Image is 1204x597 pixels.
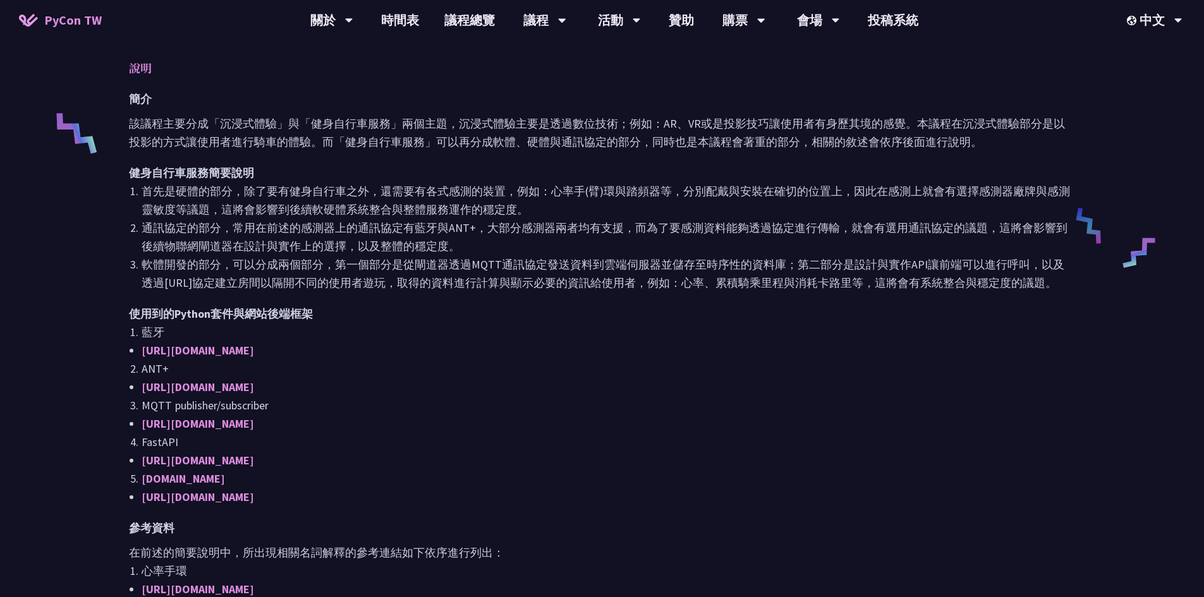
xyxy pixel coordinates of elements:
li: 藍牙 [142,323,1075,341]
p: 在前述的簡要說明中，所出現相關名詞解釋的參考連結如下依序進行列出： [129,543,1075,562]
li: FastAPI [142,433,1075,451]
li: MQTT publisher/subscriber [142,396,1075,414]
a: [URL][DOMAIN_NAME] [142,582,254,596]
a: [URL][DOMAIN_NAME] [142,490,254,504]
li: 軟體開發的部分，可以分成兩個部分，第一個部分是從閘道器透過MQTT通訊協定發送資料到雲端伺服器並儲存至時序性的資料庫；第二部分是設計與實作API讓前端可以進行呼叫，以及透過[URL]協定建立房間... [142,255,1075,292]
li: 心率手環 [142,562,1075,580]
a: [URL][DOMAIN_NAME] [142,416,254,431]
a: PyCon TW [6,4,114,36]
span: PyCon TW [44,11,102,30]
li: ANT+ [142,359,1075,378]
a: [URL][DOMAIN_NAME] [142,380,254,394]
h2: 健身自行車服務簡要說明 [129,164,1075,182]
p: 說明 [129,59,1050,77]
li: 通訊協定的部分，常用在前述的感測器上的通訊協定有藍牙與ANT+，大部分感測器兩者均有支援，而為了要感測資料能夠透過協定進行傳輸，就會有選用通訊協定的議題，這將會影響到後續物聯網閘道器在設計與實作... [142,219,1075,255]
a: [URL][DOMAIN_NAME] [142,453,254,467]
h2: 參考資料 [129,519,1075,537]
li: 首先是硬體的部分，除了要有健身自行車之外，還需要有各式感測的裝置，例如：心率手(臂)環與踏頻器等，分別配戴與安裝在確切的位置上，因此在感測上就會有選擇感測器廠牌與感測靈敏度等議題，這將會影響到後... [142,182,1075,219]
a: [URL][DOMAIN_NAME] [142,343,254,358]
h2: 簡介 [129,90,1075,108]
img: Home icon of PyCon TW 2025 [19,14,38,27]
img: Locale Icon [1127,16,1140,25]
p: 該議程主要分成「沉浸式體驗」與「健身自行車服務」兩個主題，沉浸式體驗主要是透過數位技術；例如：AR、VR或是投影技巧讓使用者有身歷其境的感覺。本議程在沉浸式體驗部分是以投影的方式讓使用者進行騎車... [129,114,1075,151]
h2: 使用到的Python套件與網站後端框架 [129,305,1075,323]
a: [DOMAIN_NAME] [142,471,225,486]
